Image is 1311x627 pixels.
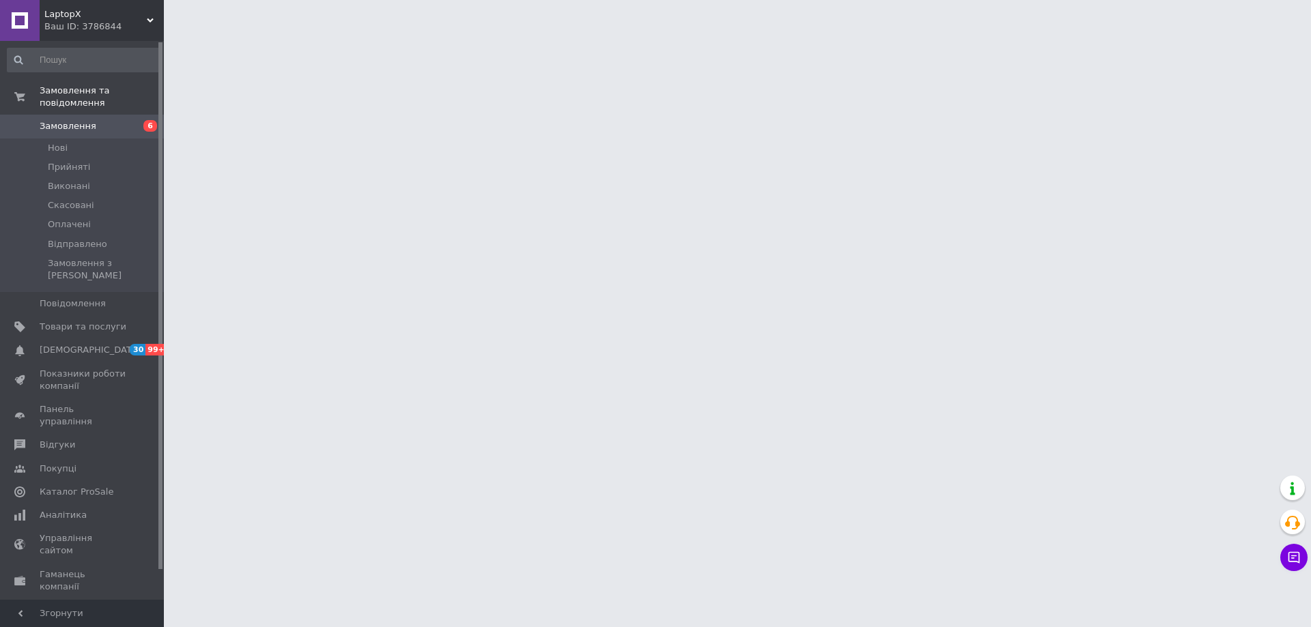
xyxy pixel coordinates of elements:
[40,463,76,475] span: Покупці
[40,85,164,109] span: Замовлення та повідомлення
[44,8,147,20] span: LaptopX
[40,509,87,521] span: Аналітика
[40,486,113,498] span: Каталог ProSale
[1280,544,1308,571] button: Чат з покупцем
[48,238,107,250] span: Відправлено
[48,180,90,192] span: Виконані
[48,142,68,154] span: Нові
[48,199,94,212] span: Скасовані
[48,218,91,231] span: Оплачені
[145,344,168,355] span: 99+
[40,368,126,392] span: Показники роботи компанії
[40,297,106,310] span: Повідомлення
[40,321,126,333] span: Товари та послуги
[40,568,126,593] span: Гаманець компанії
[40,403,126,428] span: Панель управління
[40,120,96,132] span: Замовлення
[7,48,161,72] input: Пошук
[40,439,75,451] span: Відгуки
[143,120,157,132] span: 6
[48,257,160,282] span: Замовлення з [PERSON_NAME]
[44,20,164,33] div: Ваш ID: 3786844
[40,532,126,557] span: Управління сайтом
[40,344,141,356] span: [DEMOGRAPHIC_DATA]
[48,161,90,173] span: Прийняті
[130,344,145,355] span: 30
